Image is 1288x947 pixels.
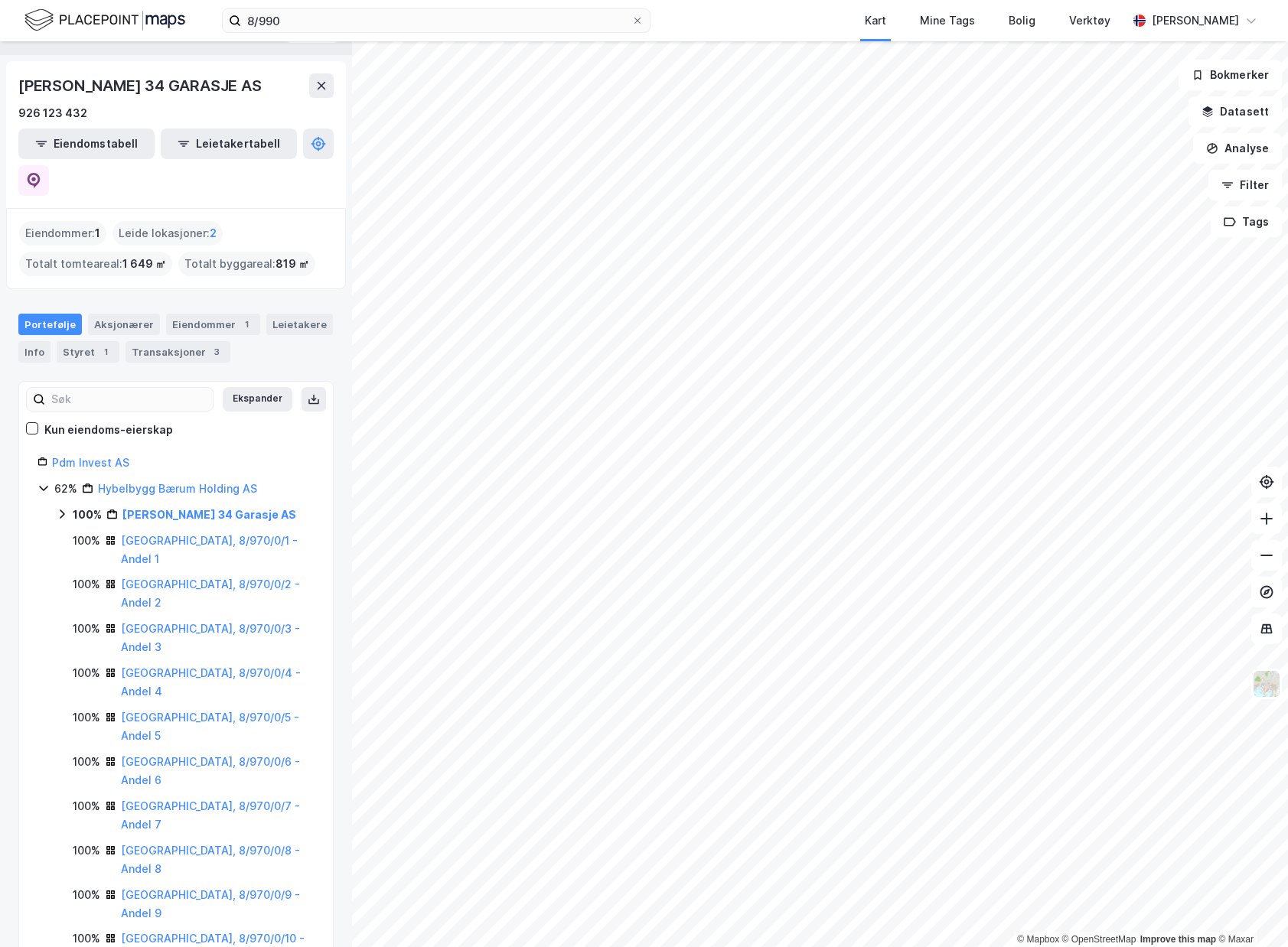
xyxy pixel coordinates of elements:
div: Transaksjoner [126,341,230,363]
div: Verktøy [1069,11,1110,30]
a: Improve this map [1140,934,1216,945]
div: 100% [73,841,100,860]
div: 1 [239,317,254,332]
a: [GEOGRAPHIC_DATA], 8/970/0/4 - Andel 4 [121,666,301,698]
a: [GEOGRAPHIC_DATA], 8/970/0/6 - Andel 6 [121,755,300,786]
a: [GEOGRAPHIC_DATA], 8/970/0/8 - Andel 8 [121,844,300,875]
div: Leide lokasjoner : [112,221,223,246]
input: Søk på adresse, matrikkel, gårdeiere, leietakere eller personer [241,9,631,32]
a: [GEOGRAPHIC_DATA], 8/970/0/1 - Andel 1 [121,534,298,565]
span: 1 [95,224,100,242]
div: 100% [73,708,100,727]
button: Tags [1211,207,1282,237]
span: 819 ㎡ [276,255,309,273]
iframe: Chat Widget [1211,874,1288,947]
div: 100% [73,506,102,524]
button: Eiendomstabell [18,129,155,159]
a: [GEOGRAPHIC_DATA], 8/970/0/3 - Andel 3 [121,622,300,653]
a: Mapbox [1017,934,1059,945]
div: Totalt byggareal : [178,252,315,276]
div: 100% [73,886,100,904]
button: Bokmerker [1179,60,1282,90]
div: Kontrollprogram for chat [1211,874,1288,947]
button: Leietakertabell [161,129,297,159]
span: 1 649 ㎡ [122,255,166,273]
div: 100% [73,753,100,771]
div: Styret [57,341,119,363]
input: Søk [45,388,213,411]
a: [GEOGRAPHIC_DATA], 8/970/0/7 - Andel 7 [121,799,300,831]
div: 100% [73,575,100,594]
div: Kun eiendoms-eierskap [44,421,173,439]
div: Aksjonærer [88,314,160,335]
span: 2 [210,224,217,242]
div: [PERSON_NAME] 34 GARASJE AS [18,73,265,98]
button: Datasett [1189,96,1282,127]
div: 100% [73,620,100,638]
div: Kart [865,11,886,30]
div: 100% [73,797,100,815]
button: Filter [1208,170,1282,200]
div: Eiendommer : [19,221,106,246]
div: 926 123 432 [18,104,87,122]
div: Totalt tomteareal : [19,252,172,276]
div: 100% [73,664,100,682]
div: Info [18,341,51,363]
div: Portefølje [18,314,82,335]
div: 1 [98,344,113,360]
a: Pdm Invest AS [52,456,129,469]
div: Mine Tags [920,11,975,30]
div: 3 [209,344,224,360]
img: logo.f888ab2527a4732fd821a326f86c7f29.svg [24,7,185,34]
button: Ekspander [223,387,292,412]
div: 62% [54,480,77,498]
div: Eiendommer [166,314,260,335]
div: Leietakere [266,314,333,335]
a: [GEOGRAPHIC_DATA], 8/970/0/2 - Andel 2 [121,578,300,609]
div: Bolig [1009,11,1035,30]
a: Hybelbygg Bærum Holding AS [98,482,257,495]
img: Z [1252,669,1281,698]
button: Analyse [1193,133,1282,164]
a: [GEOGRAPHIC_DATA], 8/970/0/9 - Andel 9 [121,888,300,919]
div: 100% [73,532,100,550]
a: OpenStreetMap [1062,934,1136,945]
div: [PERSON_NAME] [1152,11,1239,30]
a: [PERSON_NAME] 34 Garasje AS [122,508,296,521]
a: [GEOGRAPHIC_DATA], 8/970/0/5 - Andel 5 [121,711,299,742]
